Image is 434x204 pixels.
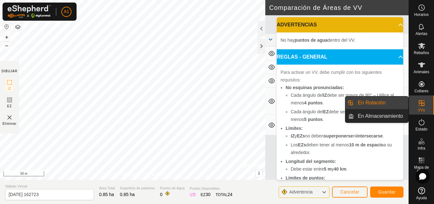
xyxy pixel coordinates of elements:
[120,186,155,191] span: Superficie de pastoreo
[345,110,408,123] li: En Almacenamiento
[291,132,399,140] li: y no deben ni .
[201,191,211,198] div: EZ
[190,186,233,191] span: Puntos Disponibles
[376,15,409,34] th: Nueva Asignación
[358,99,385,107] span: En Rotación
[281,38,355,43] span: No hay dentro del VV.
[190,191,195,198] div: IZ
[3,23,10,31] button: Restablecer Mapa
[334,166,346,172] b: 40 km
[417,146,425,150] span: Infra
[409,185,434,202] a: Ayuda
[3,121,17,126] span: Eliminar
[291,91,399,107] li: Cada ángulo del debe ser mayor de 80° – Utilice al menos .
[414,51,429,55] span: Rebaños
[258,171,260,176] span: i
[286,126,303,131] b: Límites:
[304,117,322,122] b: 5 puntos
[215,191,232,198] div: TOTAL
[281,70,382,82] span: Para activar un VV, debe cumplir con los siguientes requisitos:
[297,133,305,138] b: EZs
[354,110,408,123] a: En Almacenamiento
[370,186,403,198] button: Guardar
[206,192,211,197] span: 30
[344,15,376,34] th: Superficie de pastoreo
[64,8,69,15] span: A1
[227,192,233,197] span: 24
[414,13,429,17] span: Horarios
[269,4,409,11] h2: Comparación de Áreas de VV
[291,165,399,173] li: Debe estar entre y .
[416,32,427,36] span: Alertas
[345,96,408,109] li: En Rotación
[286,159,336,164] b: Longitud del segmento:
[289,189,313,194] span: Advertencia
[410,165,432,173] span: Mapa de Calor
[160,186,185,191] span: Puntos de Agua
[349,142,383,147] b: 10 m de espacio
[291,141,399,156] li: Los deben tener al menos a su alrededor.
[323,93,327,98] b: IZ
[277,21,317,29] span: ADVERTENCIAS
[340,189,359,194] span: Cancelar
[277,32,403,49] p-accordion-content: ADVERTENCIAS
[277,17,403,32] p-accordion-header: ADVERTENCIAS
[144,172,166,177] a: Contáctenos
[277,53,327,61] span: REGLAS - GENERAL
[279,15,311,34] th: VV
[416,127,427,131] span: Estado
[277,49,403,65] p-accordion-header: REGLAS - GENERAL
[286,85,344,90] b: No esquinas pronunciadas:
[323,109,329,114] b: EZ
[358,112,403,120] span: En Almacenamiento
[99,192,114,197] span: 0.85 ha
[354,96,408,109] a: En Rotación
[6,114,13,121] img: VV
[160,192,162,197] span: 0
[3,33,10,41] button: +
[7,104,12,109] span: EZ
[416,196,427,200] span: Ayuda
[414,89,428,93] span: Collares
[120,192,135,197] span: 0.85 ha
[291,108,399,123] li: Cada ángulo del debe ser mayor de 100° – Utilice al menos .
[14,23,22,31] button: Capas del Mapa
[295,38,327,43] b: puntos de agua
[378,189,396,194] span: Guardar
[8,5,51,18] img: Logo Gallagher
[356,133,383,138] b: intersecarse
[2,69,17,74] div: DIBUJAR
[255,170,262,177] button: i
[8,86,11,91] span: IZ
[304,100,322,105] b: 4 puntos
[99,186,115,191] span: Área Total
[5,184,94,189] span: Vallado Virtual
[324,133,353,138] b: superponerse
[298,142,306,147] b: EZs
[286,175,325,180] b: Límites de puntos:
[414,70,429,74] span: Animales
[324,166,331,172] b: 5 m
[3,42,10,49] button: –
[332,186,368,198] button: Cancelar
[418,108,425,112] span: VVs
[311,15,343,34] th: Rebaño
[193,192,196,197] span: 8
[100,172,136,177] a: Política de Privacidad
[291,133,295,138] b: IZ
